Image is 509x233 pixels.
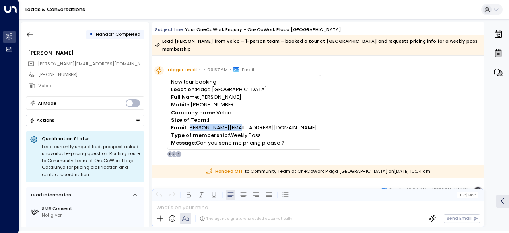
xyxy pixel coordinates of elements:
[38,71,144,78] div: [PHONE_NUMBER]
[42,135,140,142] p: Qualification Status
[457,192,478,198] button: Cc|Bcc
[171,116,317,124] p: 1
[167,151,173,157] div: S
[154,190,164,200] button: Undo
[206,168,243,175] span: Handed Off
[207,66,228,74] span: 09:57 AM
[152,165,484,178] div: to Community Team at OneCoWork Plaça [GEOGRAPHIC_DATA] on [DATE] 10:04 am
[200,216,292,221] div: The agent signature is added automatically
[167,66,197,74] span: Trigger Email
[171,94,199,100] b: Full Name:
[171,101,317,108] p: [PHONE_NUMBER]
[242,66,254,74] span: Email
[198,66,200,74] span: •
[155,37,480,53] div: Lead [PERSON_NAME] from Velco – 1-person team – booked a tour at [GEOGRAPHIC_DATA] and requests p...
[171,151,177,157] div: C
[175,151,181,157] div: S
[171,132,229,139] b: Type of membership:
[26,115,144,126] button: Actions
[38,82,144,89] div: Velco
[28,49,144,57] div: [PERSON_NAME]
[171,124,317,131] p: [PERSON_NAME][EMAIL_ADDRESS][DOMAIN_NAME]
[407,186,427,194] span: 10:04 AM
[204,66,206,74] span: •
[38,99,56,107] div: AI Mode
[42,212,142,219] div: Not given
[167,190,177,200] button: Redo
[171,86,196,93] b: Location:
[38,61,144,67] span: johnny@velco.fr
[171,86,317,93] p: Plaça [GEOGRAPHIC_DATA]
[171,109,216,116] b: Company name:
[403,186,405,194] span: •
[171,109,317,116] p: Velco
[171,93,317,101] p: [PERSON_NAME]
[38,61,152,67] span: [PERSON_NAME][EMAIL_ADDRESS][DOMAIN_NAME]
[171,131,317,139] p: Weekly Pass
[171,78,317,86] h4: New tour booking
[466,193,468,197] span: |
[428,186,430,194] span: •
[26,115,144,126] div: Button group with a nested menu
[29,192,71,198] div: Lead Information
[171,139,196,146] b: Message:
[432,186,468,194] span: [PERSON_NAME]
[42,143,140,178] div: Lead currently unqualified; prospect asked unavailable-pricing question. Routing: route to Commun...
[229,66,231,74] span: •
[25,6,85,13] a: Leads & Conversations
[171,117,208,123] b: Size of Team:
[42,205,142,212] label: SMS Consent
[96,31,140,37] span: Handoff Completed
[460,193,476,197] span: Cc Bcc
[171,124,187,131] b: Email:
[155,26,184,33] span: Subject Line:
[171,139,317,147] p: Can you send me pricing please ?
[389,186,402,194] span: Email
[472,186,484,199] img: profile-logo.png
[185,26,341,33] div: Your OneCoWork Enquiry - OneCoWork Placa [GEOGRAPHIC_DATA]
[171,101,190,108] b: Mobile:
[89,29,93,40] div: •
[29,117,54,123] div: Actions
